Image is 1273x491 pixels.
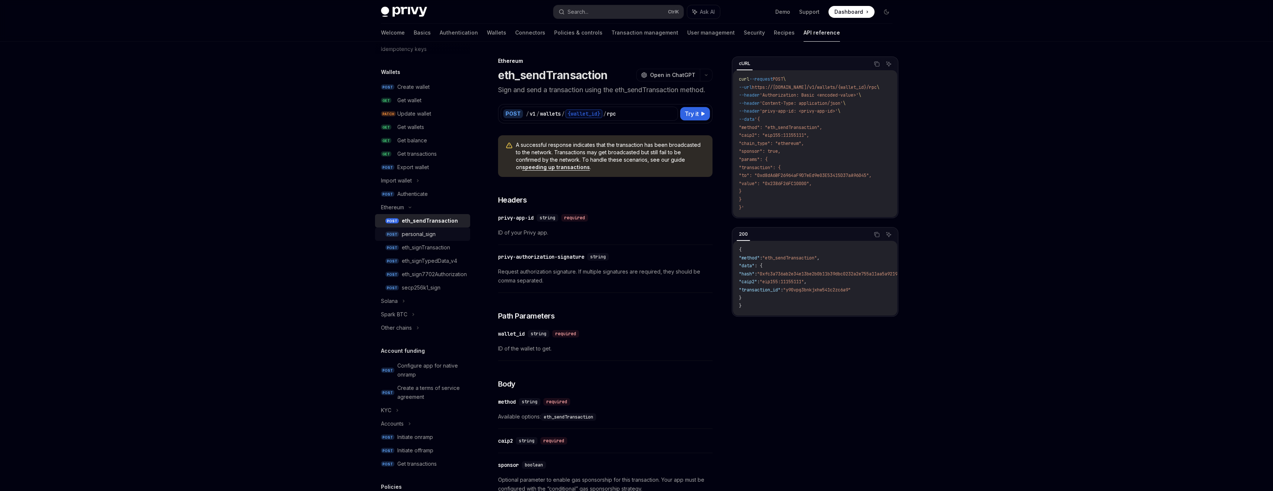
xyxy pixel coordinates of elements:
span: --header [739,92,760,98]
a: Welcome [381,24,405,42]
span: POST [385,245,399,251]
span: "sponsor": true, [739,148,781,154]
div: Create a terms of service agreement [397,384,466,401]
span: Open in ChatGPT [650,71,695,79]
button: Toggle dark mode [881,6,892,18]
h1: eth_sendTransaction [498,68,608,82]
span: POST [381,165,394,170]
span: \ [783,76,786,82]
span: "chain_type": "ethereum", [739,140,804,146]
span: --header [739,108,760,114]
div: required [561,214,588,222]
span: \ [838,108,840,114]
span: "eip155:11155111" [760,279,804,285]
span: "caip2" [739,279,757,285]
div: method [498,398,516,406]
span: "hash" [739,271,755,277]
div: Ethereum [498,57,713,65]
a: POSTeth_sign7702Authorization [375,268,470,281]
a: POSTeth_signTransaction [375,241,470,254]
span: curl [739,76,749,82]
div: / [562,110,565,117]
span: \ [859,92,861,98]
div: cURL [737,59,753,68]
span: \ [877,84,879,90]
div: {wallet_id} [565,109,602,118]
div: Search... [568,7,588,16]
a: Support [799,8,820,16]
div: Get transactions [397,459,437,468]
span: POST [773,76,783,82]
span: --request [749,76,773,82]
h5: Account funding [381,346,425,355]
a: Security [744,24,765,42]
span: --header [739,100,760,106]
a: User management [687,24,735,42]
a: speeding up transactions [522,164,590,171]
div: Get transactions [397,149,437,158]
a: POSTeth_sendTransaction [375,214,470,227]
span: Available options: [498,412,713,421]
span: 'Content-Type: application/json' [760,100,843,106]
a: POSTeth_signTypedData_v4 [375,254,470,268]
div: Get wallet [397,96,421,105]
button: Copy the contents from the code block [872,59,882,69]
span: POST [381,435,394,440]
div: Get balance [397,136,427,145]
a: Recipes [774,24,795,42]
span: string [522,399,537,405]
span: } [739,303,741,309]
span: "params": { [739,156,768,162]
a: GETGet wallets [375,120,470,134]
span: : { [755,263,762,269]
span: POST [385,272,399,277]
span: Headers [498,195,527,205]
span: "method": "eth_sendTransaction", [739,125,822,130]
a: Basics [414,24,431,42]
span: GET [381,151,391,157]
div: Accounts [381,419,404,428]
div: rpc [607,110,616,117]
a: POSTExport wallet [375,161,470,174]
button: Copy the contents from the code block [872,230,882,239]
div: Export wallet [397,163,429,172]
a: Demo [775,8,790,16]
span: POST [385,218,399,224]
div: personal_sign [402,230,436,239]
span: GET [381,98,391,103]
div: privy-app-id [498,214,534,222]
div: privy-authorization-signature [498,253,584,261]
span: : [781,287,783,293]
span: string [540,215,555,221]
span: } [739,188,741,194]
span: "eth_sendTransaction" [762,255,817,261]
a: Transaction management [611,24,678,42]
a: POSTInitiate onramp [375,430,470,444]
div: / [603,110,606,117]
a: GETGet wallet [375,94,470,107]
div: required [552,330,579,337]
div: eth_sign7702Authorization [402,270,467,279]
a: Policies & controls [554,24,602,42]
span: Ask AI [700,8,715,16]
span: --data [739,116,755,122]
a: GETGet transactions [375,147,470,161]
span: "method" [739,255,760,261]
h5: Wallets [381,68,400,77]
span: string [531,331,546,337]
span: 'Authorization: Basic <encoded-value>' [760,92,859,98]
a: PATCHUpdate wallet [375,107,470,120]
span: A successful response indicates that the transaction has been broadcasted to the network. Transac... [516,141,705,171]
a: Wallets [487,24,506,42]
button: Ask AI [884,59,894,69]
span: POST [381,368,394,373]
div: eth_signTypedData_v4 [402,256,457,265]
span: PATCH [381,111,396,117]
span: "0xfc3a736ab2e34e13be2b0b11b39dbc0232a2e755a11aa5a9219890d3b2c6c7d8" [757,271,934,277]
div: Solana [381,297,398,306]
div: Ethereum [381,203,404,212]
div: Import wallet [381,176,412,185]
div: Create wallet [397,83,430,91]
span: , [817,255,820,261]
span: ID of the wallet to get. [498,344,713,353]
